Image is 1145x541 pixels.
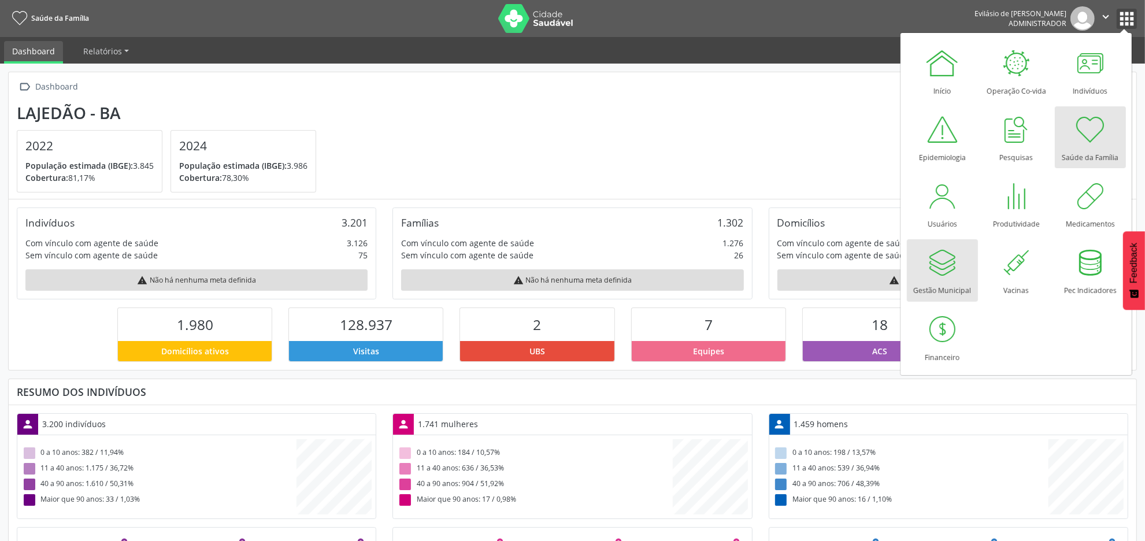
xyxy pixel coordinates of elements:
a: Início [907,40,978,102]
span: Equipes [693,345,724,357]
div: 1.302 [718,216,744,229]
span: População estimada (IBGE): [25,160,133,171]
span: 2 [533,315,542,334]
a: Gestão Municipal [907,239,978,301]
div: Com vínculo com agente de saúde [25,237,158,249]
div: Famílias [401,216,439,229]
span: Domicílios ativos [161,345,229,357]
div: Não há nenhuma meta definida [401,269,743,291]
div: 11 a 40 anos: 636 / 36,53% [397,461,672,477]
i: person [21,418,34,431]
div: Maior que 90 anos: 16 / 1,10% [773,492,1048,508]
div: Sem vínculo com agente de saúde [777,249,910,261]
div: Resumo dos indivíduos [17,386,1128,398]
a: Saúde da Família [8,9,89,28]
span: 18 [872,315,888,334]
a:  Dashboard [17,79,80,95]
h4: 2024 [179,139,307,153]
div: Com vínculo com agente de saúde [777,237,910,249]
div: Dashboard [34,79,80,95]
a: Indivíduos [1055,40,1126,102]
i:  [17,79,34,95]
p: 3.986 [179,160,307,172]
div: 75 [358,249,368,261]
div: 1.276 [723,237,744,249]
a: Financeiro [907,306,978,368]
i:  [1099,10,1112,23]
i: person [773,418,786,431]
p: 3.845 [25,160,154,172]
a: Medicamentos [1055,173,1126,235]
div: 3.200 indivíduos [38,414,110,434]
span: Cobertura: [25,172,68,183]
div: 26 [735,249,744,261]
a: Usuários [907,173,978,235]
i: warning [137,275,147,286]
i: warning [889,275,899,286]
div: Lajedão - BA [17,103,324,123]
div: 3.126 [347,237,368,249]
span: 7 [705,315,713,334]
div: Não há nenhuma meta definida [777,269,1120,291]
button: Feedback - Mostrar pesquisa [1123,231,1145,310]
div: Não há nenhuma meta definida [25,269,368,291]
div: 40 a 90 anos: 904 / 51,92% [397,477,672,492]
div: 3.201 [342,216,368,229]
div: 11 a 40 anos: 539 / 36,94% [773,461,1048,477]
span: Feedback [1129,243,1139,283]
button:  [1095,6,1117,31]
span: Relatórios [83,46,122,57]
div: Domicílios [777,216,825,229]
a: Dashboard [4,41,63,64]
span: Saúde da Família [31,13,89,23]
p: 78,30% [179,172,307,184]
span: 128.937 [340,315,392,334]
a: Pesquisas [981,106,1052,168]
div: 40 a 90 anos: 1.610 / 50,31% [21,477,297,492]
button: apps [1117,9,1137,29]
a: Relatórios [75,41,137,61]
span: Administrador [1009,18,1066,28]
span: 1.980 [177,315,213,334]
div: 1.741 mulheres [414,414,482,434]
h4: 2022 [25,139,154,153]
a: Pec Indicadores [1055,239,1126,301]
div: Evilásio de [PERSON_NAME] [974,9,1066,18]
div: Sem vínculo com agente de saúde [25,249,158,261]
img: img [1070,6,1095,31]
span: Visitas [353,345,379,357]
div: 11 a 40 anos: 1.175 / 36,72% [21,461,297,477]
div: 1.459 homens [790,414,853,434]
div: 0 a 10 anos: 184 / 10,57% [397,446,672,461]
a: Epidemiologia [907,106,978,168]
i: person [397,418,410,431]
a: Saúde da Família [1055,106,1126,168]
div: Maior que 90 anos: 17 / 0,98% [397,492,672,508]
span: UBS [529,345,545,357]
div: Maior que 90 anos: 33 / 1,03% [21,492,297,508]
a: Vacinas [981,239,1052,301]
div: Com vínculo com agente de saúde [401,237,534,249]
i: warning [513,275,524,286]
p: 81,17% [25,172,154,184]
span: População estimada (IBGE): [179,160,287,171]
div: 0 a 10 anos: 382 / 11,94% [21,446,297,461]
span: ACS [872,345,887,357]
a: Produtividade [981,173,1052,235]
div: Sem vínculo com agente de saúde [401,249,533,261]
div: Indivíduos [25,216,75,229]
div: 40 a 90 anos: 706 / 48,39% [773,477,1048,492]
a: Operação Co-vida [981,40,1052,102]
span: Cobertura: [179,172,222,183]
div: 0 a 10 anos: 198 / 13,57% [773,446,1048,461]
